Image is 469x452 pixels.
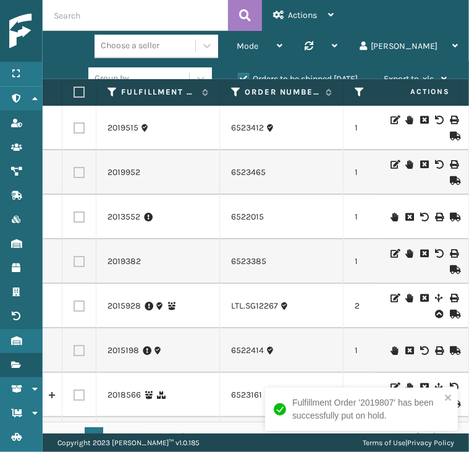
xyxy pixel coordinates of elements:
[344,239,467,284] td: 1
[121,87,196,98] label: Fulfillment Order Id
[420,249,428,258] i: Cancel Fulfillment Order
[231,122,264,134] a: 6523412
[450,160,457,169] i: Print BOL
[344,373,467,417] td: 2
[85,427,103,446] a: 1
[108,344,139,357] a: 2015198
[450,116,457,124] i: Print BOL
[238,74,358,84] label: Orders to be shipped [DATE]
[435,213,442,221] i: Print BOL
[231,166,266,179] a: 6523465
[405,116,413,124] i: On Hold
[450,176,457,185] i: Mark as Shipped
[420,383,428,391] i: Cancel Fulfillment Order
[450,383,457,391] i: Void BOL
[231,389,262,401] a: 6523161
[391,160,398,169] i: Edit
[344,195,467,239] td: 1
[108,122,138,134] a: 2019515
[450,132,457,140] i: Mark as Shipped
[292,396,441,422] div: Fulfillment Order '2019807' has been successfully put on hold.
[420,160,428,169] i: Cancel Fulfillment Order
[108,211,140,223] a: 2013552
[108,300,141,312] a: 2015928
[391,116,398,124] i: Edit
[384,74,434,84] span: Export to .xls
[450,249,457,258] i: Print BOL
[108,389,141,401] a: 2018566
[444,393,453,404] button: close
[391,294,398,302] i: Edit
[450,265,457,274] i: Mark as Shipped
[450,213,457,221] i: Mark as Shipped
[391,383,398,391] i: Edit
[237,41,258,51] span: Mode
[435,310,442,318] i: Upload BOL
[405,249,413,258] i: On Hold
[405,213,413,221] i: Cancel Fulfillment Order
[450,310,457,318] i: Mark as Shipped
[435,160,442,169] i: Void BOL
[450,346,457,355] i: Mark as Shipped
[344,106,467,150] td: 1
[391,346,398,355] i: On Hold
[391,213,398,221] i: On Hold
[231,300,278,312] a: LTL.SG12267
[435,294,442,302] i: Split Fulfillment Order
[405,160,413,169] i: On Hold
[435,383,442,391] i: Split Fulfillment Order
[9,14,120,49] img: logo
[371,82,457,102] span: Actions
[405,383,413,391] i: On Hold
[231,344,264,357] a: 6522414
[95,72,129,85] div: Group by
[344,284,467,328] td: 2
[405,294,413,302] i: On Hold
[149,430,167,443] span: 100
[420,213,428,221] i: Void BOL
[101,40,159,53] div: Choose a seller
[420,346,428,355] i: Void BOL
[360,31,458,62] div: [PERSON_NAME]
[435,249,442,258] i: Void BOL
[288,10,317,20] span: Actions
[420,294,428,302] i: Cancel Fulfillment Order
[57,433,200,452] p: Copyright 2023 [PERSON_NAME]™ v 1.0.185
[231,255,266,268] a: 6523385
[108,166,140,179] a: 2019952
[231,211,264,223] a: 6522015
[435,116,442,124] i: Void BOL
[149,427,239,446] span: items per page
[245,87,319,98] label: Order Number
[450,294,457,302] i: Print BOL
[435,346,442,355] i: Print BOL
[344,328,467,373] td: 1
[391,249,398,258] i: Edit
[108,255,141,268] a: 2019382
[344,150,467,195] td: 1
[405,346,413,355] i: Cancel Fulfillment Order
[256,430,455,443] div: 1 - 28 of 28 items
[420,116,428,124] i: Cancel Fulfillment Order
